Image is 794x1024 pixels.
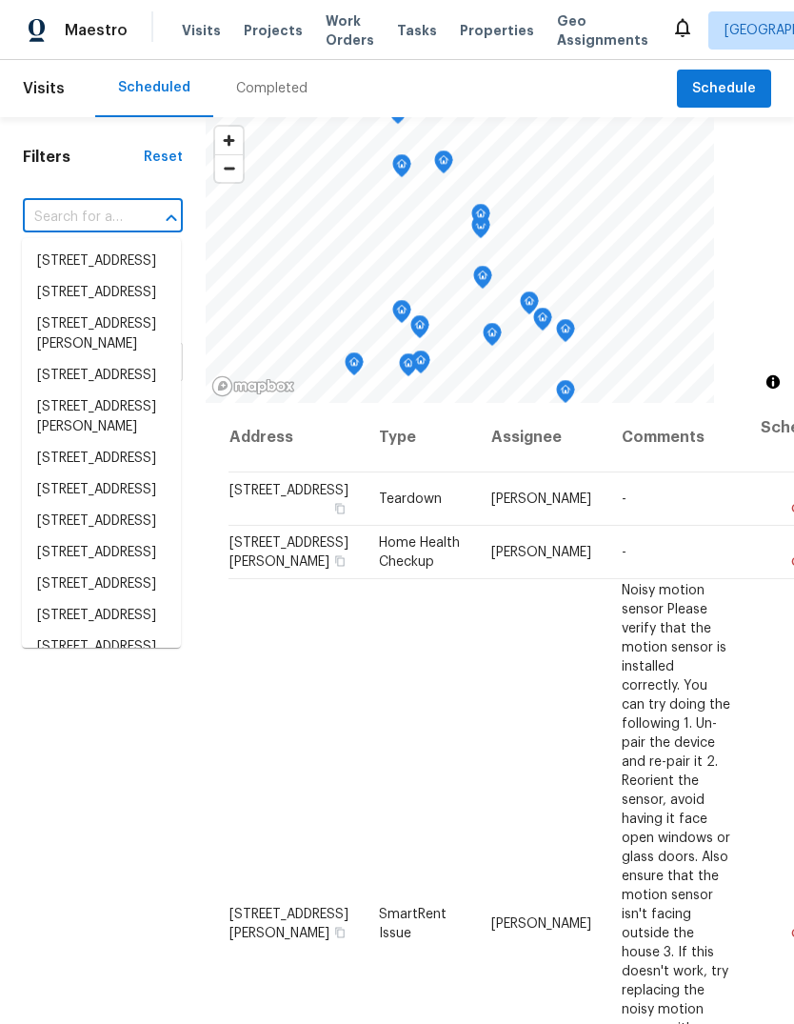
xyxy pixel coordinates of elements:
[23,203,129,232] input: Search for an address...
[22,537,181,569] li: [STREET_ADDRESS]
[326,11,374,50] span: Work Orders
[491,916,591,930] span: [PERSON_NAME]
[22,443,181,474] li: [STREET_ADDRESS]
[118,78,190,97] div: Scheduled
[379,492,442,506] span: Teardown
[228,403,364,472] th: Address
[22,632,181,663] li: [STREET_ADDRESS]
[379,536,460,569] span: Home Health Checkup
[622,546,626,559] span: -
[476,403,606,472] th: Assignee
[182,21,221,40] span: Visits
[206,117,714,403] canvas: Map
[557,11,648,50] span: Geo Assignments
[767,371,779,392] span: Toggle attribution
[483,323,502,352] div: Map marker
[345,352,364,382] div: Map marker
[23,68,65,110] span: Visits
[460,21,534,40] span: Properties
[23,148,144,167] h1: Filters
[434,151,453,180] div: Map marker
[471,204,490,233] div: Map marker
[229,484,348,497] span: [STREET_ADDRESS]
[520,291,539,321] div: Map marker
[397,24,437,37] span: Tasks
[22,569,181,600] li: [STREET_ADDRESS]
[215,154,243,182] button: Zoom out
[399,353,418,383] div: Map marker
[22,474,181,506] li: [STREET_ADDRESS]
[379,907,447,939] span: SmartRent Issue
[677,70,771,109] button: Schedule
[491,492,591,506] span: [PERSON_NAME]
[473,266,492,295] div: Map marker
[331,923,348,940] button: Copy Address
[244,21,303,40] span: Projects
[229,907,348,939] span: [STREET_ADDRESS][PERSON_NAME]
[236,79,308,98] div: Completed
[392,154,411,184] div: Map marker
[692,77,756,101] span: Schedule
[331,552,348,570] button: Copy Address
[22,600,181,632] li: [STREET_ADDRESS]
[22,246,181,277] li: [STREET_ADDRESS]
[622,492,626,506] span: -
[22,277,181,309] li: [STREET_ADDRESS]
[556,380,575,410] div: Map marker
[411,351,430,380] div: Map marker
[392,300,411,330] div: Map marker
[556,319,575,349] div: Map marker
[215,127,243,154] button: Zoom in
[158,205,185,231] button: Close
[22,360,181,392] li: [STREET_ADDRESS]
[533,308,552,337] div: Map marker
[410,315,429,345] div: Map marker
[606,403,745,472] th: Comments
[65,21,128,40] span: Maestro
[211,375,295,397] a: Mapbox homepage
[331,500,348,517] button: Copy Address
[22,392,181,443] li: [STREET_ADDRESS][PERSON_NAME]
[215,155,243,182] span: Zoom out
[364,403,476,472] th: Type
[491,546,591,559] span: [PERSON_NAME]
[229,536,348,569] span: [STREET_ADDRESS][PERSON_NAME]
[762,371,784,393] button: Toggle attribution
[144,148,183,167] div: Reset
[22,506,181,537] li: [STREET_ADDRESS]
[22,309,181,360] li: [STREET_ADDRESS][PERSON_NAME]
